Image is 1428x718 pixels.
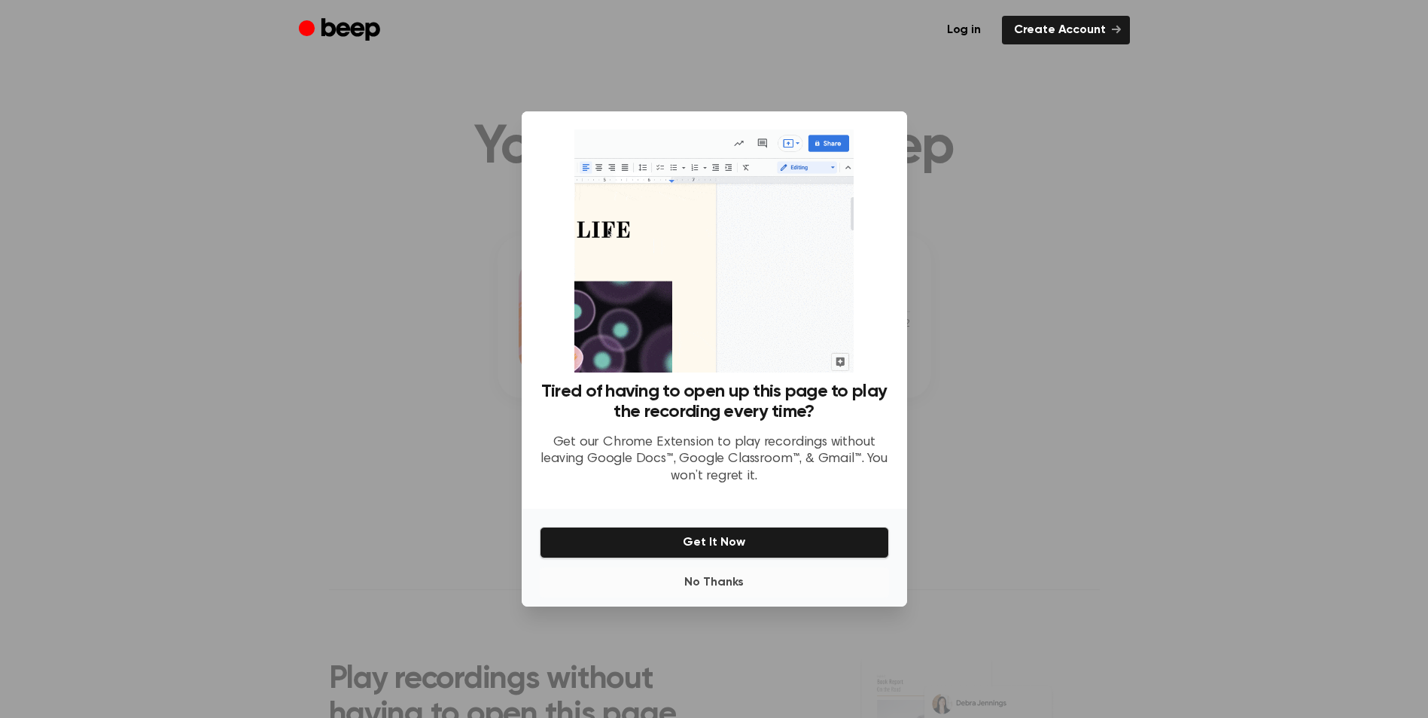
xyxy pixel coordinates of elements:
a: Beep [299,16,384,45]
img: Beep extension in action [574,129,854,373]
h3: Tired of having to open up this page to play the recording every time? [540,382,889,422]
button: No Thanks [540,567,889,598]
button: Get It Now [540,527,889,558]
a: Log in [935,16,993,44]
p: Get our Chrome Extension to play recordings without leaving Google Docs™, Google Classroom™, & Gm... [540,434,889,485]
a: Create Account [1002,16,1130,44]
